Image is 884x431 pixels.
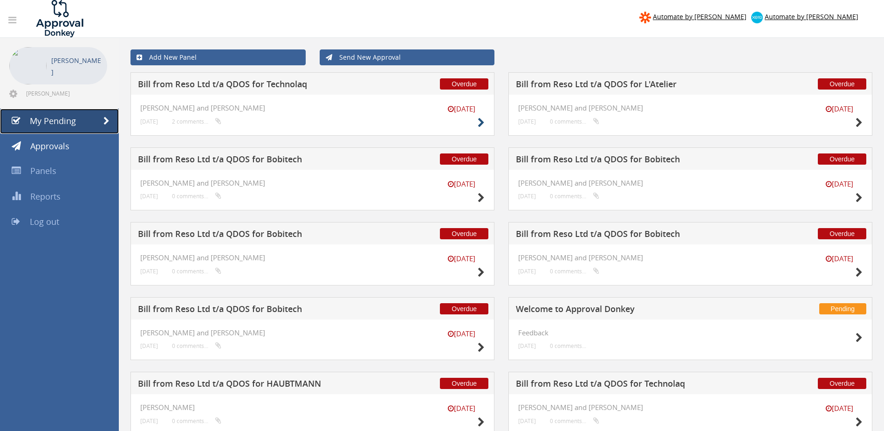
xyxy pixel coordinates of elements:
[30,216,59,227] span: Log out
[819,303,866,314] span: Pending
[26,90,105,97] span: [PERSON_NAME][EMAIL_ADDRESS][DOMAIN_NAME]
[438,254,485,264] small: [DATE]
[140,104,485,112] h4: [PERSON_NAME] and [PERSON_NAME]
[518,403,863,411] h4: [PERSON_NAME] and [PERSON_NAME]
[550,268,599,275] small: 0 comments...
[172,193,221,200] small: 0 comments...
[440,303,488,314] span: Overdue
[516,379,760,391] h5: Bill from Reso Ltd t/a QDOS for Technolaq
[816,179,863,189] small: [DATE]
[518,193,536,200] small: [DATE]
[130,49,306,65] a: Add New Panel
[518,104,863,112] h4: [PERSON_NAME] and [PERSON_NAME]
[816,254,863,264] small: [DATE]
[440,78,488,90] span: Overdue
[816,403,863,413] small: [DATE]
[518,254,863,262] h4: [PERSON_NAME] and [PERSON_NAME]
[751,12,763,23] img: xero-logo.png
[438,179,485,189] small: [DATE]
[30,165,56,176] span: Panels
[550,417,599,424] small: 0 comments...
[440,153,488,165] span: Overdue
[818,228,866,239] span: Overdue
[30,115,76,126] span: My Pending
[140,403,485,411] h4: [PERSON_NAME]
[140,417,158,424] small: [DATE]
[140,193,158,200] small: [DATE]
[172,417,221,424] small: 0 comments...
[138,80,382,91] h5: Bill from Reso Ltd t/a QDOS for Technolaq
[440,228,488,239] span: Overdue
[518,417,536,424] small: [DATE]
[818,153,866,165] span: Overdue
[172,342,221,349] small: 0 comments...
[172,268,221,275] small: 0 comments...
[518,329,863,337] h4: Feedback
[765,12,858,21] span: Automate by [PERSON_NAME]
[138,229,382,241] h5: Bill from Reso Ltd t/a QDOS for Bobitech
[140,329,485,337] h4: [PERSON_NAME] and [PERSON_NAME]
[518,268,536,275] small: [DATE]
[550,193,599,200] small: 0 comments...
[320,49,495,65] a: Send New Approval
[138,379,382,391] h5: Bill from Reso Ltd t/a QDOS for HAUBTMANN
[550,118,599,125] small: 0 comments...
[516,305,760,316] h5: Welcome to Approval Donkey
[172,118,221,125] small: 2 comments...
[140,342,158,349] small: [DATE]
[818,378,866,389] span: Overdue
[516,229,760,241] h5: Bill from Reso Ltd t/a QDOS for Bobitech
[516,155,760,167] h5: Bill from Reso Ltd t/a QDOS for Bobitech
[140,118,158,125] small: [DATE]
[140,179,485,187] h4: [PERSON_NAME] and [PERSON_NAME]
[818,78,866,90] span: Overdue
[438,329,485,339] small: [DATE]
[138,155,382,167] h5: Bill from Reso Ltd t/a QDOS for Bobitech
[51,55,103,78] p: [PERSON_NAME]
[140,254,485,262] h4: [PERSON_NAME] and [PERSON_NAME]
[516,80,760,91] h5: Bill from Reso Ltd t/a QDOS for L'Atelier
[518,179,863,187] h4: [PERSON_NAME] and [PERSON_NAME]
[140,268,158,275] small: [DATE]
[440,378,488,389] span: Overdue
[30,191,61,202] span: Reports
[550,342,586,349] small: 0 comments...
[438,104,485,114] small: [DATE]
[518,118,536,125] small: [DATE]
[438,403,485,413] small: [DATE]
[138,305,382,316] h5: Bill from Reso Ltd t/a QDOS for Bobitech
[653,12,747,21] span: Automate by [PERSON_NAME]
[639,12,651,23] img: zapier-logomark.png
[30,140,69,152] span: Approvals
[518,342,536,349] small: [DATE]
[816,104,863,114] small: [DATE]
